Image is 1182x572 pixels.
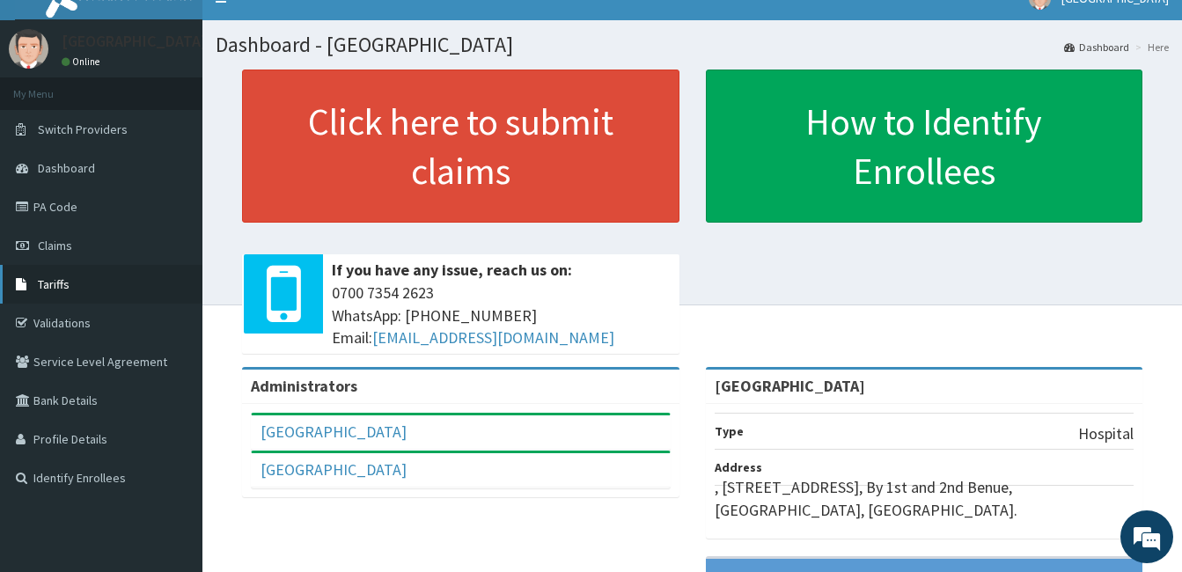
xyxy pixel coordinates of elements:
[38,160,95,176] span: Dashboard
[92,99,296,121] div: Chat with us now
[289,9,331,51] div: Minimize live chat window
[715,376,865,396] strong: [GEOGRAPHIC_DATA]
[706,70,1143,223] a: How to Identify Enrollees
[62,55,104,68] a: Online
[102,173,243,351] span: We're online!
[332,260,572,280] b: If you have any issue, reach us on:
[38,276,70,292] span: Tariffs
[9,384,335,445] textarea: Type your message and hit 'Enter'
[1064,40,1129,55] a: Dashboard
[216,33,1169,56] h1: Dashboard - [GEOGRAPHIC_DATA]
[261,459,407,480] a: [GEOGRAPHIC_DATA]
[715,423,744,439] b: Type
[251,376,357,396] b: Administrators
[38,121,128,137] span: Switch Providers
[242,70,679,223] a: Click here to submit claims
[33,88,71,132] img: d_794563401_company_1708531726252_794563401
[38,238,72,253] span: Claims
[62,33,207,49] p: [GEOGRAPHIC_DATA]
[1078,422,1134,445] p: Hospital
[715,459,762,475] b: Address
[715,476,1134,521] p: , [STREET_ADDRESS], By 1st and 2nd Benue, [GEOGRAPHIC_DATA], [GEOGRAPHIC_DATA].
[1131,40,1169,55] li: Here
[261,422,407,442] a: [GEOGRAPHIC_DATA]
[9,29,48,69] img: User Image
[332,282,671,349] span: 0700 7354 2623 WhatsApp: [PHONE_NUMBER] Email:
[372,327,614,348] a: [EMAIL_ADDRESS][DOMAIN_NAME]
